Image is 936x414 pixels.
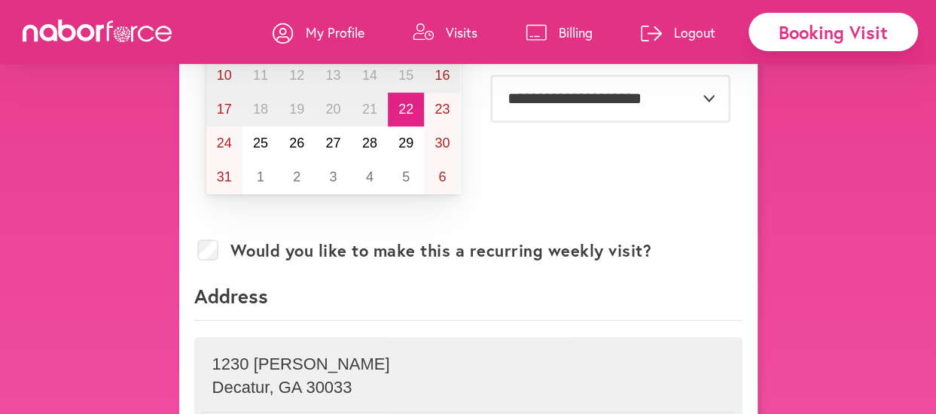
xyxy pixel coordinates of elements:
[279,59,315,93] button: August 12, 2025
[253,135,268,151] abbr: August 25, 2025
[315,59,351,93] button: August 13, 2025
[438,169,446,184] abbr: September 6, 2025
[315,160,351,194] button: September 3, 2025
[559,23,593,41] p: Billing
[325,68,340,83] abbr: August 13, 2025
[362,135,377,151] abbr: August 28, 2025
[388,59,424,93] button: August 15, 2025
[352,59,388,93] button: August 14, 2025
[206,160,242,194] button: August 31, 2025
[289,68,304,83] abbr: August 12, 2025
[230,241,652,260] label: Would you like to make this a recurring weekly visit?
[413,10,477,55] a: Visits
[279,126,315,160] button: August 26, 2025
[434,102,450,117] abbr: August 23, 2025
[293,169,300,184] abbr: September 2, 2025
[206,93,242,126] button: August 17, 2025
[217,135,232,151] abbr: August 24, 2025
[212,355,724,374] p: 1230 [PERSON_NAME]
[526,10,593,55] a: Billing
[279,160,315,194] button: September 2, 2025
[325,102,340,117] abbr: August 20, 2025
[352,126,388,160] button: August 28, 2025
[434,135,450,151] abbr: August 30, 2025
[329,169,337,184] abbr: September 3, 2025
[289,102,304,117] abbr: August 19, 2025
[398,102,413,117] abbr: August 22, 2025
[424,59,460,93] button: August 16, 2025
[424,126,460,160] button: August 30, 2025
[279,93,315,126] button: August 19, 2025
[388,93,424,126] button: August 22, 2025
[242,93,279,126] button: August 18, 2025
[362,68,377,83] abbr: August 14, 2025
[217,68,232,83] abbr: August 10, 2025
[217,102,232,117] abbr: August 17, 2025
[388,126,424,160] button: August 29, 2025
[217,169,232,184] abbr: August 31, 2025
[273,10,364,55] a: My Profile
[402,169,410,184] abbr: September 5, 2025
[206,59,242,93] button: August 10, 2025
[352,160,388,194] button: September 4, 2025
[398,135,413,151] abbr: August 29, 2025
[289,135,304,151] abbr: August 26, 2025
[306,23,364,41] p: My Profile
[253,68,268,83] abbr: August 11, 2025
[315,126,351,160] button: August 27, 2025
[362,102,377,117] abbr: August 21, 2025
[424,160,460,194] button: September 6, 2025
[253,102,268,117] abbr: August 18, 2025
[194,283,742,321] p: Address
[641,10,715,55] a: Logout
[674,23,715,41] p: Logout
[366,169,373,184] abbr: September 4, 2025
[424,93,460,126] button: August 23, 2025
[242,160,279,194] button: September 1, 2025
[242,126,279,160] button: August 25, 2025
[315,93,351,126] button: August 20, 2025
[212,378,724,397] p: Decatur , GA 30033
[325,135,340,151] abbr: August 27, 2025
[388,160,424,194] button: September 5, 2025
[206,126,242,160] button: August 24, 2025
[446,23,477,41] p: Visits
[398,68,413,83] abbr: August 15, 2025
[434,68,450,83] abbr: August 16, 2025
[748,13,918,51] div: Booking Visit
[352,93,388,126] button: August 21, 2025
[257,169,264,184] abbr: September 1, 2025
[242,59,279,93] button: August 11, 2025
